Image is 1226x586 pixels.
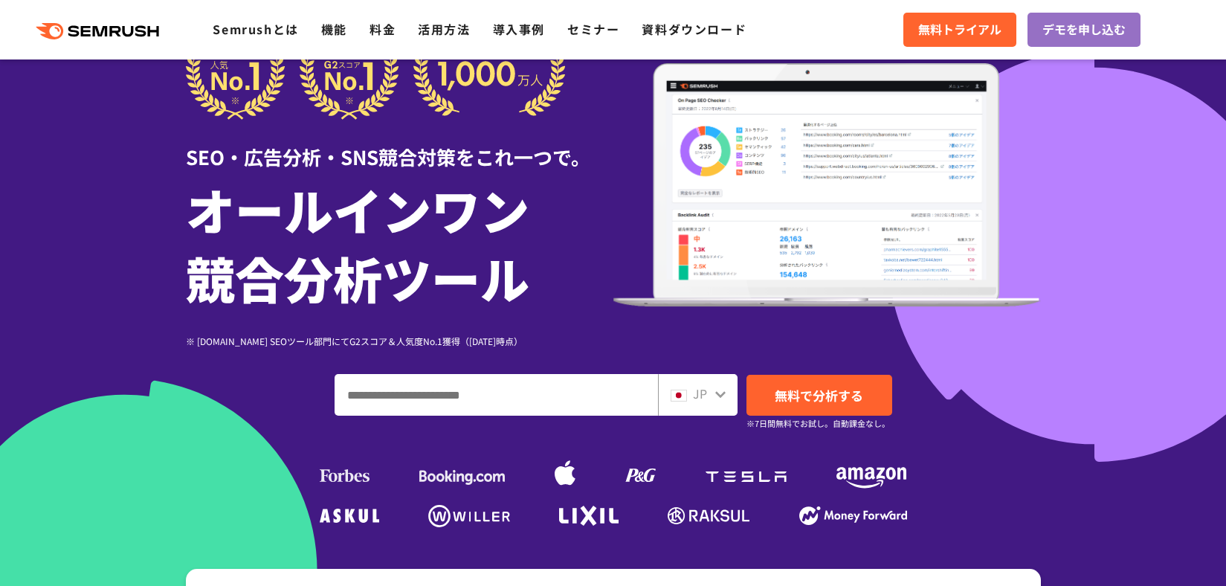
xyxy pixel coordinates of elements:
[918,20,1001,39] span: 無料トライアル
[642,20,746,38] a: 資料ダウンロード
[418,20,470,38] a: 活用方法
[1042,20,1126,39] span: デモを申し込む
[335,375,657,415] input: ドメイン、キーワードまたはURLを入力してください
[321,20,347,38] a: 機能
[1027,13,1140,47] a: デモを申し込む
[746,416,890,431] small: ※7日間無料でお試し。自動課金なし。
[567,20,619,38] a: セミナー
[186,120,613,171] div: SEO・広告分析・SNS競合対策をこれ一つで。
[493,20,545,38] a: 導入事例
[186,334,613,348] div: ※ [DOMAIN_NAME] SEOツール部門にてG2スコア＆人気度No.1獲得（[DATE]時点）
[903,13,1016,47] a: 無料トライアル
[213,20,298,38] a: Semrushとは
[370,20,396,38] a: 料金
[693,384,707,402] span: JP
[746,375,892,416] a: 無料で分析する
[775,386,863,405] span: 無料で分析する
[186,175,613,312] h1: オールインワン 競合分析ツール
